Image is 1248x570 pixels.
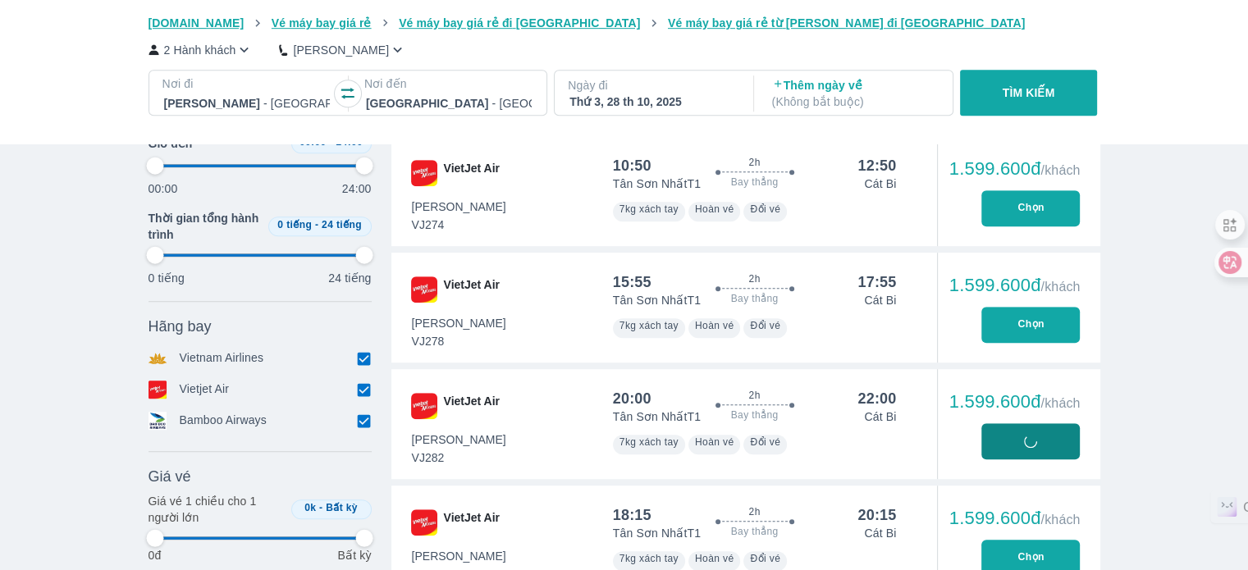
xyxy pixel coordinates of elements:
[619,553,679,564] span: 7kg xách tay
[337,548,371,564] p: Bất kỳ
[328,271,371,287] p: 24 tiếng
[180,413,267,431] p: Bamboo Airways
[568,77,737,93] p: Ngày đi
[342,181,372,198] p: 24:00
[695,203,734,215] span: Hoàn vé
[1040,513,1080,527] span: /khách
[864,525,896,541] p: Cát Bi
[411,276,437,303] img: VJ
[864,176,896,192] p: Cát Bi
[748,389,760,402] span: 2h
[1040,280,1080,294] span: /khách
[149,467,191,487] span: Giá vé
[1040,396,1080,410] span: /khách
[949,392,1081,412] div: 1.599.600đ
[336,137,363,148] span: 24:00
[857,389,896,408] div: 22:00
[164,42,236,58] p: 2 Hành khách
[149,15,1100,31] nav: breadcrumb
[613,389,651,408] div: 20:00
[750,553,780,564] span: Đổi vé
[277,220,312,231] span: 0 tiếng
[149,136,193,153] span: Giờ đến
[949,508,1081,528] div: 1.599.600đ
[748,156,760,169] span: 2h
[149,181,178,198] p: 00:00
[1003,84,1055,101] p: TÌM KIẾM
[613,156,651,176] div: 10:50
[748,505,760,518] span: 2h
[981,190,1080,226] button: Chọn
[750,320,780,331] span: Đổi vé
[772,77,938,110] p: Thêm ngày về
[411,509,437,536] img: VJ
[613,272,651,292] div: 15:55
[299,137,327,148] span: 00:00
[149,548,162,564] p: 0đ
[960,70,1097,116] button: TÌM KIẾM
[857,505,896,525] div: 20:15
[412,333,506,349] span: VJ278
[444,160,500,186] span: VietJet Air
[981,307,1080,343] button: Chọn
[864,408,896,425] p: Cát Bi
[695,320,734,331] span: Hoàn vé
[412,315,506,331] span: [PERSON_NAME]
[149,41,254,58] button: 2 Hành khách
[864,292,896,308] p: Cát Bi
[613,525,701,541] p: Tân Sơn Nhất T1
[444,276,500,303] span: VietJet Air
[149,317,212,337] span: Hãng bay
[411,160,437,186] img: VJ
[149,16,245,30] span: [DOMAIN_NAME]
[329,137,332,148] span: -
[364,75,533,92] p: Nơi đến
[444,509,500,536] span: VietJet Air
[411,393,437,419] img: VJ
[619,436,679,448] span: 7kg xách tay
[326,503,358,514] span: Bất kỳ
[180,381,230,399] p: Vietjet Air
[293,42,389,58] p: [PERSON_NAME]
[949,159,1081,179] div: 1.599.600đ
[399,16,640,30] span: Vé máy bay giá rẻ đi [GEOGRAPHIC_DATA]
[149,271,185,287] p: 0 tiếng
[772,93,938,110] p: ( Không bắt buộc )
[613,292,701,308] p: Tân Sơn Nhất T1
[315,220,318,231] span: -
[412,217,506,233] span: VJ274
[668,16,1026,30] span: Vé máy bay giá rẻ từ [PERSON_NAME] đi [GEOGRAPHIC_DATA]
[695,553,734,564] span: Hoàn vé
[1040,163,1080,177] span: /khách
[857,272,896,292] div: 17:55
[412,548,506,564] span: [PERSON_NAME]
[149,494,285,527] p: Giá vé 1 chiều cho 1 người lớn
[149,211,262,244] span: Thời gian tổng hành trình
[444,393,500,419] span: VietJet Air
[619,203,679,215] span: 7kg xách tay
[613,505,651,525] div: 18:15
[613,176,701,192] p: Tân Sơn Nhất T1
[322,220,362,231] span: 24 tiếng
[750,436,780,448] span: Đổi vé
[279,41,406,58] button: [PERSON_NAME]
[748,272,760,285] span: 2h
[857,156,896,176] div: 12:50
[162,75,331,92] p: Nơi đi
[412,449,506,466] span: VJ282
[569,93,735,110] div: Thứ 3, 28 th 10, 2025
[619,320,679,331] span: 7kg xách tay
[319,503,322,514] span: -
[695,436,734,448] span: Hoàn vé
[272,16,372,30] span: Vé máy bay giá rẻ
[949,276,1081,295] div: 1.599.600đ
[412,431,506,448] span: [PERSON_NAME]
[412,198,506,215] span: [PERSON_NAME]
[613,408,701,425] p: Tân Sơn Nhất T1
[180,350,264,368] p: Vietnam Airlines
[750,203,780,215] span: Đổi vé
[304,503,316,514] span: 0k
